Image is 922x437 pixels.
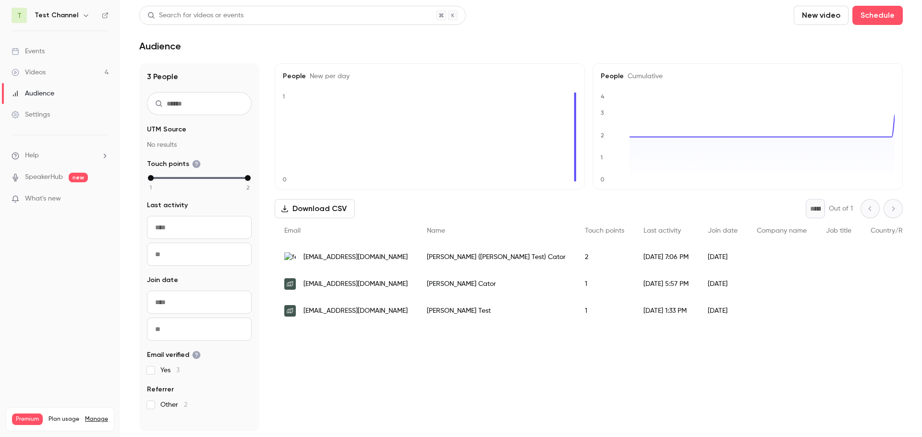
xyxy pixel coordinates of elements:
span: Help [25,151,39,161]
span: T [17,11,22,21]
input: From [147,216,252,239]
div: 1 [575,271,634,297]
img: getmoss.com [284,278,296,290]
a: Manage [85,415,108,423]
span: 2 [184,402,187,408]
div: [DATE] [698,244,747,271]
span: Last activity [147,201,188,210]
button: Schedule [852,6,903,25]
div: [PERSON_NAME] Test [417,297,575,324]
img: getmoss.com [284,305,296,317]
span: Other [160,400,187,410]
h6: Test Channel [35,11,78,20]
span: What's new [25,194,61,204]
div: [DATE] 7:06 PM [634,244,698,271]
span: UTM Source [147,125,186,134]
div: max [245,175,251,181]
h1: 3 People [147,71,252,83]
span: [EMAIL_ADDRESS][DOMAIN_NAME] [303,279,408,289]
li: help-dropdown-opener [12,151,109,161]
button: Download CSV [275,199,355,218]
span: [EMAIL_ADDRESS][DOMAIN_NAME] [303,306,408,316]
input: To [147,318,252,341]
span: Country/Region [871,227,920,234]
span: Plan usage [49,415,79,423]
text: 4 [601,93,605,100]
h5: People [601,71,895,81]
span: Yes [160,366,180,375]
div: Settings [12,110,50,119]
span: Email [284,227,301,234]
span: New per day [306,73,350,80]
span: Last activity [643,227,681,234]
span: Touch points [585,227,624,234]
div: Videos [12,68,46,77]
iframe: Noticeable Trigger [97,195,109,203]
div: [DATE] [698,297,747,324]
p: No results [147,140,252,150]
span: Cumulative [624,73,663,80]
span: Premium [12,413,43,425]
span: 3 [176,367,180,374]
div: [DATE] 1:33 PM [634,297,698,324]
img: felicitycator.com [284,252,296,262]
button: New video [794,6,849,25]
div: [PERSON_NAME] ([PERSON_NAME] Test) Cator [417,244,575,271]
h5: People [283,71,577,81]
div: Events [12,47,45,56]
span: [EMAIL_ADDRESS][DOMAIN_NAME] [303,252,408,262]
a: SpeakerHub [25,172,63,182]
div: 1 [575,297,634,324]
text: 2 [601,132,604,139]
div: [DATE] 5:57 PM [634,271,698,297]
span: Join date [708,227,738,234]
div: 2 [575,244,634,271]
text: 0 [600,176,605,183]
div: [DATE] [698,271,747,297]
input: To [147,243,252,266]
text: 1 [600,154,603,161]
span: Job title [826,227,851,234]
div: Search for videos or events [147,11,243,21]
span: Join date [147,275,178,285]
span: new [69,173,88,182]
input: From [147,291,252,314]
h1: Audience [139,40,181,52]
text: 1 [282,93,285,100]
span: Company name [757,227,807,234]
div: min [148,175,154,181]
text: 0 [282,176,287,183]
div: [PERSON_NAME] Cator [417,271,575,297]
span: Name [427,227,445,234]
span: Referrer [147,385,174,394]
span: 1 [150,183,152,192]
div: Audience [12,89,54,98]
p: Out of 1 [829,204,853,213]
span: 2 [246,183,250,192]
span: Email verified [147,350,201,360]
text: 3 [601,109,604,116]
span: Touch points [147,159,201,169]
